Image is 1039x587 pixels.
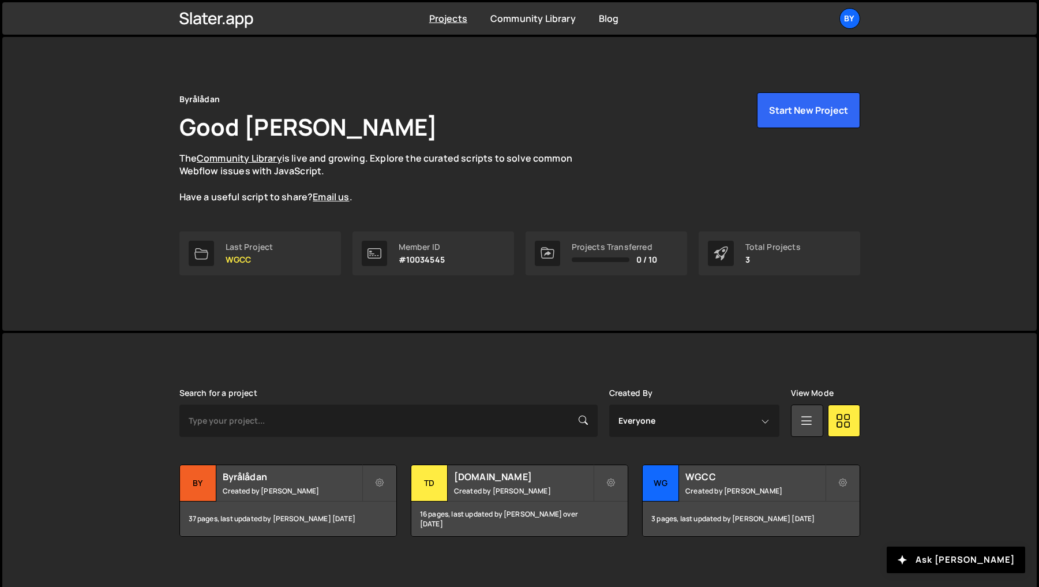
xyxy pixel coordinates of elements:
[609,388,653,398] label: Created By
[399,242,445,252] div: Member ID
[642,465,860,537] a: WG WGCC Created by [PERSON_NAME] 3 pages, last updated by [PERSON_NAME] [DATE]
[745,255,801,264] p: 3
[179,92,220,106] div: Byrålådan
[411,465,448,502] div: Td
[429,12,467,25] a: Projects
[411,465,628,537] a: Td [DOMAIN_NAME] Created by [PERSON_NAME] 16 pages, last updated by [PERSON_NAME] over [DATE]
[179,152,595,204] p: The is live and growing. Explore the curated scripts to solve common Webflow issues with JavaScri...
[223,486,362,496] small: Created by [PERSON_NAME]
[599,12,619,25] a: Blog
[454,486,593,496] small: Created by [PERSON_NAME]
[226,255,273,264] p: WGCC
[490,12,576,25] a: Community Library
[197,152,282,164] a: Community Library
[636,255,658,264] span: 0 / 10
[685,486,824,496] small: Created by [PERSON_NAME]
[685,470,824,483] h2: WGCC
[179,388,257,398] label: Search for a project
[226,242,273,252] div: Last Project
[313,190,349,203] a: Email us
[180,465,216,502] div: By
[839,8,860,29] a: By
[643,502,859,536] div: 3 pages, last updated by [PERSON_NAME] [DATE]
[791,388,834,398] label: View Mode
[454,470,593,483] h2: [DOMAIN_NAME]
[572,242,658,252] div: Projects Transferred
[179,111,438,143] h1: Good [PERSON_NAME]
[757,92,860,128] button: Start New Project
[179,405,598,437] input: Type your project...
[179,465,397,537] a: By Byrålådan Created by [PERSON_NAME] 37 pages, last updated by [PERSON_NAME] [DATE]
[745,242,801,252] div: Total Projects
[223,470,362,483] h2: Byrålådan
[179,231,341,275] a: Last Project WGCC
[887,547,1025,573] button: Ask [PERSON_NAME]
[411,502,628,536] div: 16 pages, last updated by [PERSON_NAME] over [DATE]
[180,502,396,536] div: 37 pages, last updated by [PERSON_NAME] [DATE]
[643,465,679,502] div: WG
[399,255,445,264] p: #10034545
